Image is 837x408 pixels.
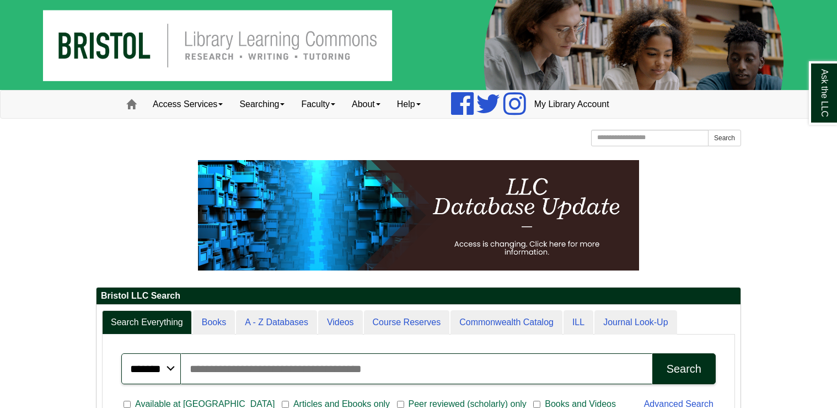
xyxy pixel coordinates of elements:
[344,91,389,118] a: About
[364,310,450,335] a: Course Reserves
[231,91,293,118] a: Searching
[594,310,677,335] a: Journal Look-Up
[564,310,593,335] a: ILL
[198,160,639,271] img: HTML tutorial
[667,363,701,375] div: Search
[293,91,344,118] a: Faculty
[708,130,741,146] button: Search
[318,310,363,335] a: Videos
[193,310,235,335] a: Books
[652,353,716,384] button: Search
[102,310,192,335] a: Search Everything
[526,91,618,118] a: My Library Account
[144,91,231,118] a: Access Services
[450,310,562,335] a: Commonwealth Catalog
[236,310,317,335] a: A - Z Databases
[389,91,429,118] a: Help
[96,288,741,305] h2: Bristol LLC Search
